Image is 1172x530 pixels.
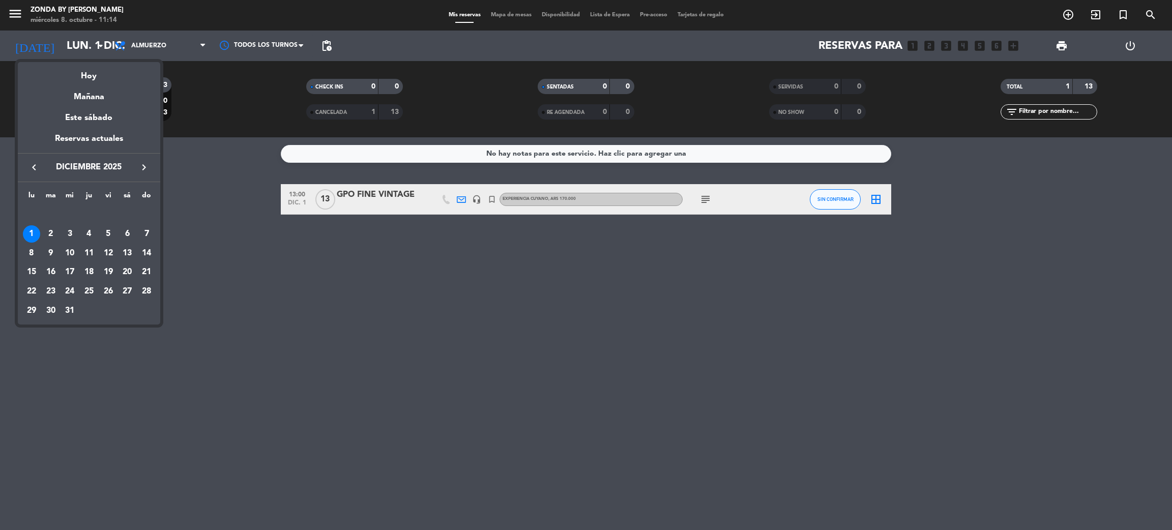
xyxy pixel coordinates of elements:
[61,245,78,262] div: 10
[119,263,136,281] div: 20
[61,263,78,281] div: 17
[18,83,160,104] div: Mañana
[100,263,117,281] div: 19
[99,224,118,244] td: 5 de diciembre de 2025
[18,132,160,153] div: Reservas actuales
[41,301,61,320] td: 30 de diciembre de 2025
[42,302,60,319] div: 30
[79,282,99,301] td: 25 de diciembre de 2025
[28,161,40,173] i: keyboard_arrow_left
[79,244,99,263] td: 11 de diciembre de 2025
[138,283,155,300] div: 28
[60,244,79,263] td: 10 de diciembre de 2025
[138,245,155,262] div: 14
[138,225,155,243] div: 7
[23,283,40,300] div: 22
[79,190,99,205] th: jueves
[41,244,61,263] td: 9 de diciembre de 2025
[60,301,79,320] td: 31 de diciembre de 2025
[137,282,156,301] td: 28 de diciembre de 2025
[22,205,156,224] td: DIC.
[80,245,98,262] div: 11
[100,245,117,262] div: 12
[61,302,78,319] div: 31
[22,190,41,205] th: lunes
[42,225,60,243] div: 2
[43,161,135,174] span: diciembre 2025
[22,301,41,320] td: 29 de diciembre de 2025
[118,244,137,263] td: 13 de diciembre de 2025
[80,263,98,281] div: 18
[18,104,160,132] div: Este sábado
[41,282,61,301] td: 23 de diciembre de 2025
[118,282,137,301] td: 27 de diciembre de 2025
[22,224,41,244] td: 1 de diciembre de 2025
[118,190,137,205] th: sábado
[23,225,40,243] div: 1
[137,190,156,205] th: domingo
[42,263,60,281] div: 16
[60,224,79,244] td: 3 de diciembre de 2025
[79,224,99,244] td: 4 de diciembre de 2025
[99,282,118,301] td: 26 de diciembre de 2025
[60,190,79,205] th: miércoles
[99,190,118,205] th: viernes
[23,263,40,281] div: 15
[61,225,78,243] div: 3
[18,62,160,83] div: Hoy
[23,302,40,319] div: 29
[79,262,99,282] td: 18 de diciembre de 2025
[60,262,79,282] td: 17 de diciembre de 2025
[42,283,60,300] div: 23
[60,282,79,301] td: 24 de diciembre de 2025
[135,161,153,174] button: keyboard_arrow_right
[41,224,61,244] td: 2 de diciembre de 2025
[99,262,118,282] td: 19 de diciembre de 2025
[23,245,40,262] div: 8
[118,262,137,282] td: 20 de diciembre de 2025
[138,263,155,281] div: 21
[118,224,137,244] td: 6 de diciembre de 2025
[99,244,118,263] td: 12 de diciembre de 2025
[42,245,60,262] div: 9
[100,283,117,300] div: 26
[61,283,78,300] div: 24
[22,282,41,301] td: 22 de diciembre de 2025
[119,245,136,262] div: 13
[22,244,41,263] td: 8 de diciembre de 2025
[119,283,136,300] div: 27
[41,190,61,205] th: martes
[100,225,117,243] div: 5
[137,262,156,282] td: 21 de diciembre de 2025
[41,262,61,282] td: 16 de diciembre de 2025
[137,224,156,244] td: 7 de diciembre de 2025
[80,283,98,300] div: 25
[22,262,41,282] td: 15 de diciembre de 2025
[138,161,150,173] i: keyboard_arrow_right
[137,244,156,263] td: 14 de diciembre de 2025
[119,225,136,243] div: 6
[25,161,43,174] button: keyboard_arrow_left
[80,225,98,243] div: 4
